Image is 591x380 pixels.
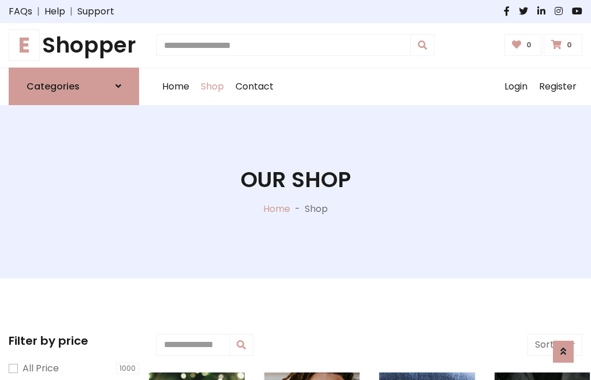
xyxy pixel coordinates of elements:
[27,81,80,92] h6: Categories
[305,202,328,216] p: Shop
[32,5,44,18] span: |
[116,363,139,374] span: 1000
[44,5,65,18] a: Help
[65,5,77,18] span: |
[23,362,59,375] label: All Price
[9,32,139,58] a: EShopper
[9,68,139,105] a: Categories
[528,334,582,356] button: Sort by
[9,5,32,18] a: FAQs
[523,40,534,50] span: 0
[241,167,351,193] h1: Our Shop
[544,34,582,56] a: 0
[9,32,139,58] h1: Shopper
[230,68,279,105] a: Contact
[156,68,195,105] a: Home
[564,40,575,50] span: 0
[533,68,582,105] a: Register
[195,68,230,105] a: Shop
[9,334,139,348] h5: Filter by price
[290,202,305,216] p: -
[499,68,533,105] a: Login
[504,34,542,56] a: 0
[9,29,40,61] span: E
[77,5,114,18] a: Support
[263,202,290,215] a: Home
